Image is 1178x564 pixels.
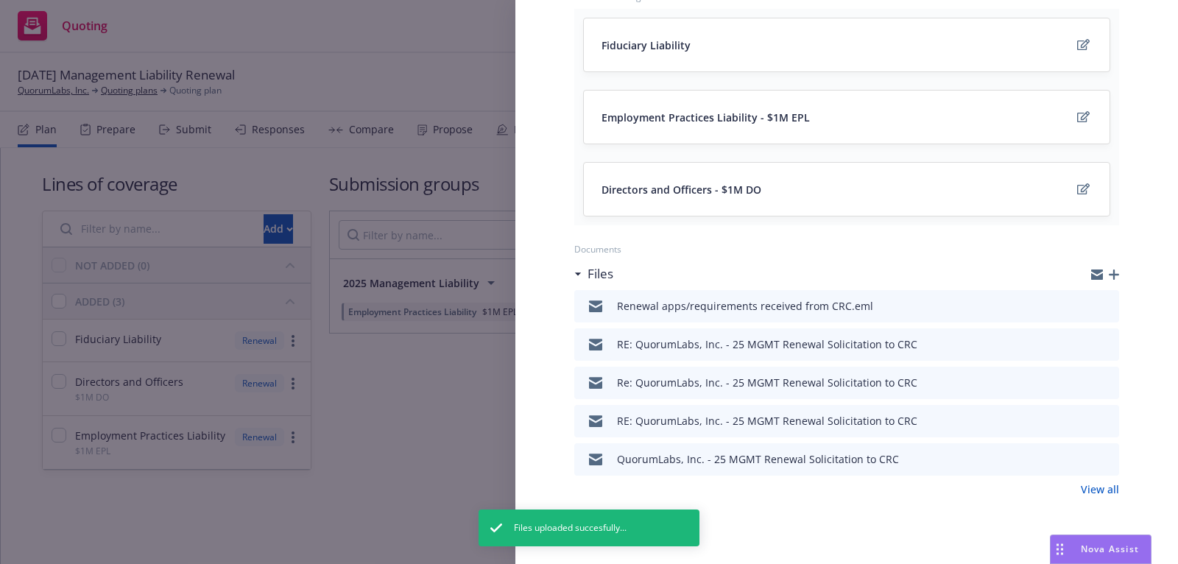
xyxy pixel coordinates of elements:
[1051,535,1069,563] div: Drag to move
[1081,482,1119,497] a: View all
[617,413,917,429] div: RE: QuorumLabs, Inc. - 25 MGMT Renewal Solicitation to CRC
[1100,412,1113,430] button: preview file
[1050,535,1151,564] button: Nova Assist
[1076,451,1088,468] button: download file
[1074,108,1092,126] a: edit
[602,110,810,125] span: Employment Practices Liability - $1M EPL
[574,515,1119,527] div: Description
[602,182,761,197] span: Directors and Officers - $1M DO
[1100,374,1113,392] button: preview file
[1076,297,1088,315] button: download file
[617,375,917,390] div: Re: QuorumLabs, Inc. - 25 MGMT Renewal Solicitation to CRC
[588,264,613,283] h3: Files
[1076,374,1088,392] button: download file
[574,243,1119,255] div: Documents
[617,451,899,467] div: QuorumLabs, Inc. - 25 MGMT Renewal Solicitation to CRC
[574,264,613,283] div: Files
[602,38,691,53] span: Fiduciary Liability
[514,521,627,535] span: Files uploaded succesfully...
[1076,412,1088,430] button: download file
[617,336,917,352] div: RE: QuorumLabs, Inc. - 25 MGMT Renewal Solicitation to CRC
[617,298,873,314] div: Renewal apps/requirements received from CRC.eml
[1100,297,1113,315] button: preview file
[1076,336,1088,353] button: download file
[1100,336,1113,353] button: preview file
[1074,36,1092,54] a: edit
[1100,451,1113,468] button: preview file
[1074,180,1092,198] a: edit
[1081,543,1139,555] span: Nova Assist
